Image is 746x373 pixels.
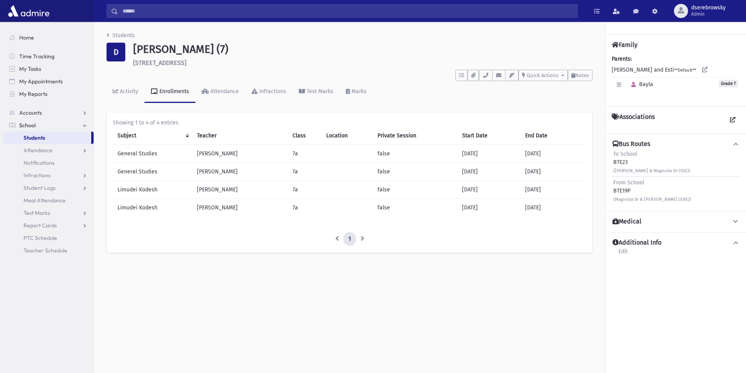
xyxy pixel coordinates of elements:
[113,180,192,198] td: Limudei Kodesh
[691,5,726,11] span: dserebrowsky
[457,198,521,216] td: [DATE]
[613,150,690,175] div: BTE23
[293,81,340,103] a: Test Marks
[192,127,288,145] th: Teacher
[612,55,740,100] div: [PERSON_NAME] and Esti
[612,239,661,247] h4: Additional Info
[612,56,632,62] b: Parents:
[23,234,57,241] span: PTC Schedule
[3,119,94,132] a: School
[107,31,135,43] nav: breadcrumb
[3,63,94,75] a: My Tasks
[457,127,521,145] th: Start Date
[373,180,457,198] td: false
[3,219,94,232] a: Report Cards
[527,72,558,78] span: Quick Actions
[518,70,568,81] button: Quick Actions
[612,218,740,226] button: Medical
[158,88,189,95] div: Enrollments
[3,75,94,88] a: My Appointments
[113,162,192,180] td: General Studies
[288,162,322,180] td: 7a
[23,147,52,154] span: Attendance
[113,127,192,145] th: Subject
[520,198,586,216] td: [DATE]
[23,134,45,141] span: Students
[373,144,457,162] td: false
[457,162,521,180] td: [DATE]
[612,239,740,247] button: Additional Info
[691,11,726,17] span: Admin
[3,144,94,157] a: Attendance
[107,81,145,103] a: Activity
[19,34,34,41] span: Home
[3,207,94,219] a: Test Marks
[3,132,91,144] a: Students
[19,122,36,129] span: School
[457,144,521,162] td: [DATE]
[612,140,740,148] button: Bus Routes
[192,144,288,162] td: [PERSON_NAME]
[613,151,637,157] span: To School
[613,179,644,186] span: From School
[245,81,293,103] a: Infractions
[3,169,94,182] a: Infractions
[209,88,239,95] div: Attendance
[612,140,650,148] h4: Bus Routes
[350,88,367,95] div: Marks
[113,198,192,216] td: Limudei Kodesh
[520,180,586,198] td: [DATE]
[613,197,691,202] small: (Magnolia Dr & [PERSON_NAME] (ENE))
[258,88,286,95] div: Infractions
[726,113,740,127] a: View all Associations
[613,178,691,203] div: BTE19P
[145,81,195,103] a: Enrollments
[23,159,54,166] span: Notifications
[373,127,457,145] th: Private Session
[3,244,94,257] a: Teacher Schedule
[107,32,135,39] a: Students
[575,72,589,78] span: Notes
[343,232,356,246] a: 1
[3,88,94,100] a: My Reports
[23,209,50,216] span: Test Marks
[133,59,592,67] h6: [STREET_ADDRESS]
[3,232,94,244] a: PTC Schedule
[19,90,47,97] span: My Reports
[23,222,57,229] span: Report Cards
[19,78,63,85] span: My Appointments
[118,4,578,18] input: Search
[133,43,592,56] h1: [PERSON_NAME] (7)
[612,41,638,49] h4: Family
[322,127,373,145] th: Location
[719,80,738,87] span: Grade 7
[3,31,94,44] a: Home
[19,65,41,72] span: My Tasks
[288,127,322,145] th: Class
[107,43,125,61] div: D
[520,162,586,180] td: [DATE]
[3,106,94,119] a: Accounts
[288,198,322,216] td: 7a
[373,162,457,180] td: false
[192,162,288,180] td: [PERSON_NAME]
[613,168,690,173] small: ([PERSON_NAME] & Magnolia Dr (SSE))
[373,198,457,216] td: false
[520,127,586,145] th: End Date
[23,247,67,254] span: Teacher Schedule
[19,53,54,60] span: Time Tracking
[113,119,586,127] div: Showing 1 to 4 of 4 entries
[3,157,94,169] a: Notifications
[3,50,94,63] a: Time Tracking
[113,144,192,162] td: General Studies
[288,144,322,162] td: 7a
[192,180,288,198] td: [PERSON_NAME]
[288,180,322,198] td: 7a
[19,109,42,116] span: Accounts
[3,194,94,207] a: Meal Attendance
[23,172,51,179] span: Infractions
[192,198,288,216] td: [PERSON_NAME]
[23,197,66,204] span: Meal Attendance
[23,184,56,191] span: Student Logs
[612,218,641,226] h4: Medical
